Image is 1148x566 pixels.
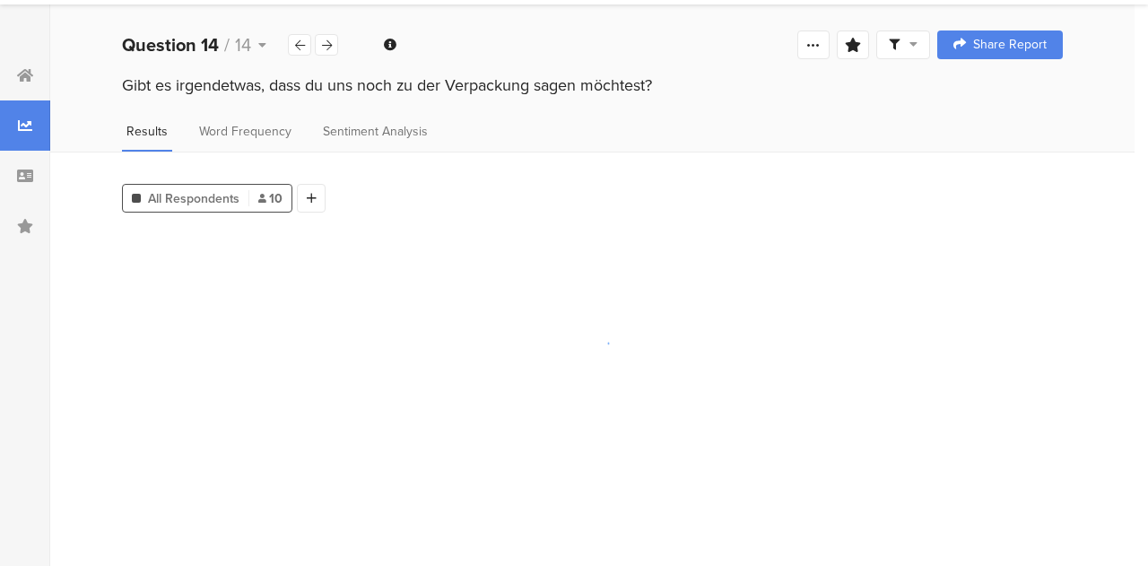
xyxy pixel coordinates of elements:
[323,122,428,141] span: Sentiment Analysis
[199,122,291,141] span: Word Frequency
[224,31,230,58] span: /
[235,31,251,58] span: 14
[122,74,1063,97] div: Gibt es irgendetwas, dass du uns noch zu der Verpackung sagen möchtest?
[122,31,219,58] b: Question 14
[126,122,168,141] span: Results
[258,189,283,208] span: 10
[148,189,239,208] span: All Respondents
[973,39,1047,51] span: Share Report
